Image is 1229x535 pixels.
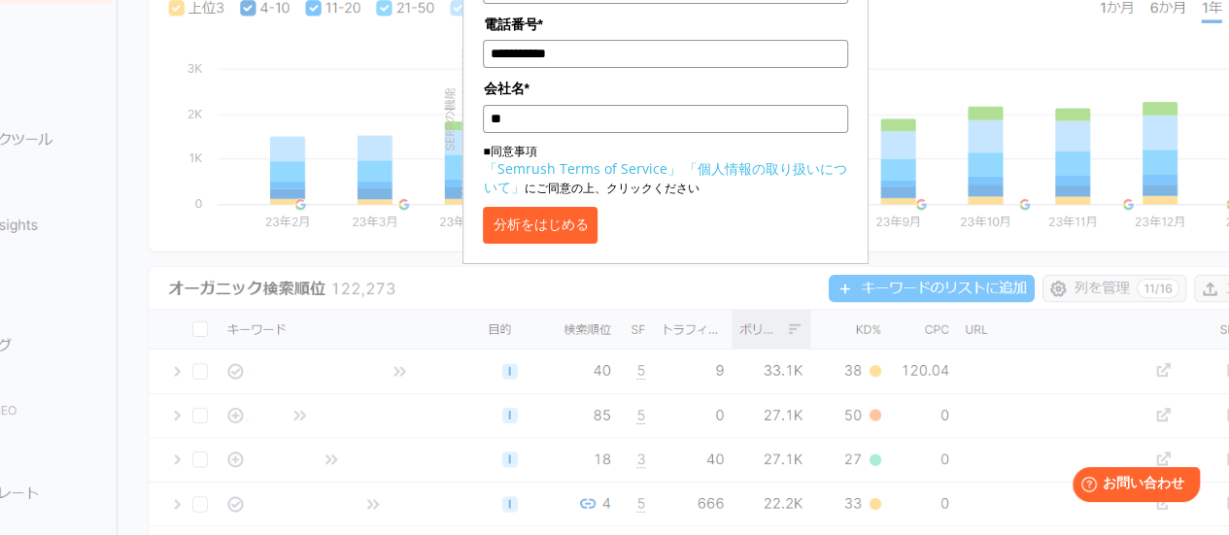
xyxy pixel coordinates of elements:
iframe: Help widget launcher [1056,459,1208,514]
a: 「個人情報の取り扱いについて」 [483,159,846,196]
button: 分析をはじめる [483,207,597,244]
a: 「Semrush Terms of Service」 [483,159,680,178]
label: 電話番号* [483,14,847,35]
p: ■同意事項 にご同意の上、クリックください [483,143,847,197]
